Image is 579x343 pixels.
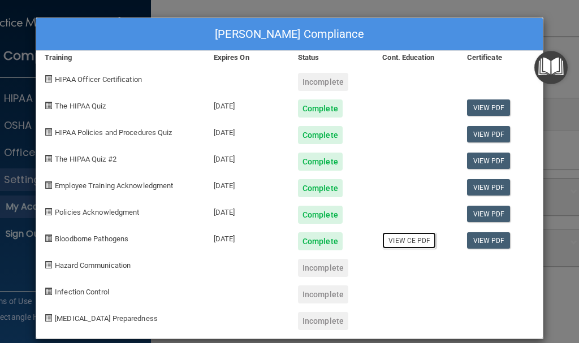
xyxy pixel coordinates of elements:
div: Complete [298,153,343,171]
div: [DATE] [205,197,289,224]
a: View PDF [467,153,511,169]
div: Incomplete [298,259,348,277]
div: Training [36,51,205,64]
a: View PDF [467,206,511,222]
span: The HIPAA Quiz #2 [55,155,116,163]
span: Policies Acknowledgment [55,208,139,216]
div: [DATE] [205,118,289,144]
div: Complete [298,179,343,197]
div: Complete [298,99,343,118]
div: Expires On [205,51,289,64]
a: View PDF [467,126,511,142]
button: Open Resource Center [534,51,568,84]
a: View CE PDF [382,232,436,249]
span: Hazard Communication [55,261,131,270]
span: [MEDICAL_DATA] Preparedness [55,314,158,323]
a: View PDF [467,179,511,196]
span: Bloodborne Pathogens [55,235,128,243]
span: Infection Control [55,288,109,296]
a: View PDF [467,232,511,249]
span: Employee Training Acknowledgment [55,181,173,190]
div: [PERSON_NAME] Compliance [36,18,543,51]
div: Cont. Education [374,51,458,64]
a: View PDF [467,99,511,116]
div: [DATE] [205,91,289,118]
div: Incomplete [298,73,348,91]
div: [DATE] [205,224,289,250]
div: [DATE] [205,144,289,171]
div: Complete [298,126,343,144]
div: Incomplete [298,285,348,303]
div: [DATE] [205,171,289,197]
div: Certificate [459,51,543,64]
div: Complete [298,232,343,250]
div: Incomplete [298,312,348,330]
div: Complete [298,206,343,224]
div: Status [289,51,374,64]
span: HIPAA Officer Certification [55,75,142,84]
span: The HIPAA Quiz [55,102,106,110]
span: HIPAA Policies and Procedures Quiz [55,128,172,137]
